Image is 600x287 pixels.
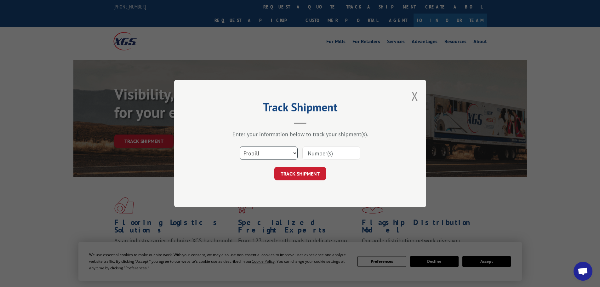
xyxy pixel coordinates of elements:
[206,130,395,138] div: Enter your information below to track your shipment(s).
[206,103,395,115] h2: Track Shipment
[574,262,592,281] div: Open chat
[302,146,360,160] input: Number(s)
[411,88,418,104] button: Close modal
[274,167,326,180] button: TRACK SHIPMENT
